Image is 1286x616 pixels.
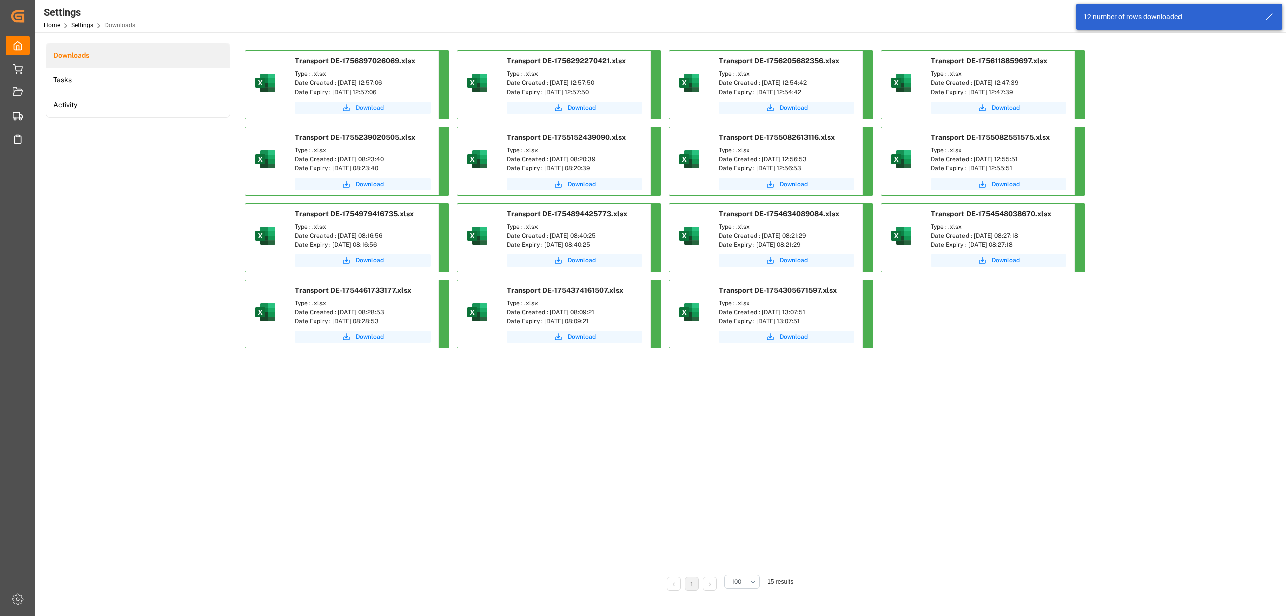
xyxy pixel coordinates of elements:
[767,578,793,585] span: 15 results
[719,210,839,218] span: Transport DE-1754634089084.xlsx
[295,231,431,240] div: Date Created : [DATE] 08:16:56
[507,231,642,240] div: Date Created : [DATE] 08:40:25
[46,68,230,93] a: Tasks
[724,575,760,589] button: open menu
[507,317,642,326] div: Date Expiry : [DATE] 08:09:21
[507,222,642,231] div: Type : .xlsx
[719,254,854,267] button: Download
[719,222,854,231] div: Type : .xlsx
[465,300,489,324] img: microsoft-excel-2019--v1.png
[719,299,854,308] div: Type : .xlsx
[992,256,1020,265] span: Download
[931,146,1066,155] div: Type : .xlsx
[677,71,701,95] img: microsoft-excel-2019--v1.png
[507,254,642,267] a: Download
[703,577,717,591] li: Next Page
[507,178,642,190] button: Download
[295,69,431,78] div: Type : .xlsx
[719,240,854,249] div: Date Expiry : [DATE] 08:21:29
[295,155,431,164] div: Date Created : [DATE] 08:23:40
[507,57,626,65] span: Transport DE-1756292270421.xlsx
[719,87,854,97] div: Date Expiry : [DATE] 12:54:42
[507,286,623,294] span: Transport DE-1754374161507.xlsx
[507,164,642,173] div: Date Expiry : [DATE] 08:20:39
[568,180,596,189] span: Download
[507,102,642,114] button: Download
[295,254,431,267] button: Download
[719,231,854,240] div: Date Created : [DATE] 08:21:29
[719,102,854,114] button: Download
[780,180,808,189] span: Download
[44,22,60,29] a: Home
[690,581,694,588] a: 1
[780,256,808,265] span: Download
[931,78,1066,87] div: Date Created : [DATE] 12:47:39
[677,224,701,248] img: microsoft-excel-2019--v1.png
[780,332,808,341] span: Download
[931,133,1050,141] span: Transport DE-1755082551575.xlsx
[356,180,384,189] span: Download
[732,577,741,586] span: 100
[931,240,1066,249] div: Date Expiry : [DATE] 08:27:18
[931,231,1066,240] div: Date Created : [DATE] 08:27:18
[931,102,1066,114] button: Download
[719,286,837,294] span: Transport DE-1754305671597.xlsx
[295,57,415,65] span: Transport DE-1756897026069.xlsx
[507,240,642,249] div: Date Expiry : [DATE] 08:40:25
[719,178,854,190] button: Download
[719,308,854,317] div: Date Created : [DATE] 13:07:51
[719,155,854,164] div: Date Created : [DATE] 12:56:53
[507,69,642,78] div: Type : .xlsx
[295,164,431,173] div: Date Expiry : [DATE] 08:23:40
[507,308,642,317] div: Date Created : [DATE] 08:09:21
[507,87,642,97] div: Date Expiry : [DATE] 12:57:50
[889,147,913,171] img: microsoft-excel-2019--v1.png
[295,102,431,114] a: Download
[1083,12,1256,22] div: 12 number of rows downloaded
[719,331,854,343] button: Download
[356,103,384,112] span: Download
[295,133,415,141] span: Transport DE-1755239020505.xlsx
[295,240,431,249] div: Date Expiry : [DATE] 08:16:56
[507,133,626,141] span: Transport DE-1755152439090.xlsx
[295,286,411,294] span: Transport DE-1754461733177.xlsx
[719,78,854,87] div: Date Created : [DATE] 12:54:42
[568,103,596,112] span: Download
[295,210,414,218] span: Transport DE-1754979416735.xlsx
[931,254,1066,267] button: Download
[889,224,913,248] img: microsoft-excel-2019--v1.png
[719,57,839,65] span: Transport DE-1756205682356.xlsx
[992,103,1020,112] span: Download
[719,133,835,141] span: Transport DE-1755082613116.xlsx
[356,256,384,265] span: Download
[295,178,431,190] button: Download
[295,87,431,97] div: Date Expiry : [DATE] 12:57:06
[295,331,431,343] button: Download
[931,210,1051,218] span: Transport DE-1754548038670.xlsx
[719,146,854,155] div: Type : .xlsx
[71,22,93,29] a: Settings
[568,256,596,265] span: Download
[507,155,642,164] div: Date Created : [DATE] 08:20:39
[677,147,701,171] img: microsoft-excel-2019--v1.png
[719,164,854,173] div: Date Expiry : [DATE] 12:56:53
[253,147,277,171] img: microsoft-excel-2019--v1.png
[253,224,277,248] img: microsoft-excel-2019--v1.png
[295,299,431,308] div: Type : .xlsx
[253,71,277,95] img: microsoft-excel-2019--v1.png
[295,146,431,155] div: Type : .xlsx
[889,71,913,95] img: microsoft-excel-2019--v1.png
[295,308,431,317] div: Date Created : [DATE] 08:28:53
[931,222,1066,231] div: Type : .xlsx
[507,146,642,155] div: Type : .xlsx
[931,69,1066,78] div: Type : .xlsx
[931,87,1066,97] div: Date Expiry : [DATE] 12:47:39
